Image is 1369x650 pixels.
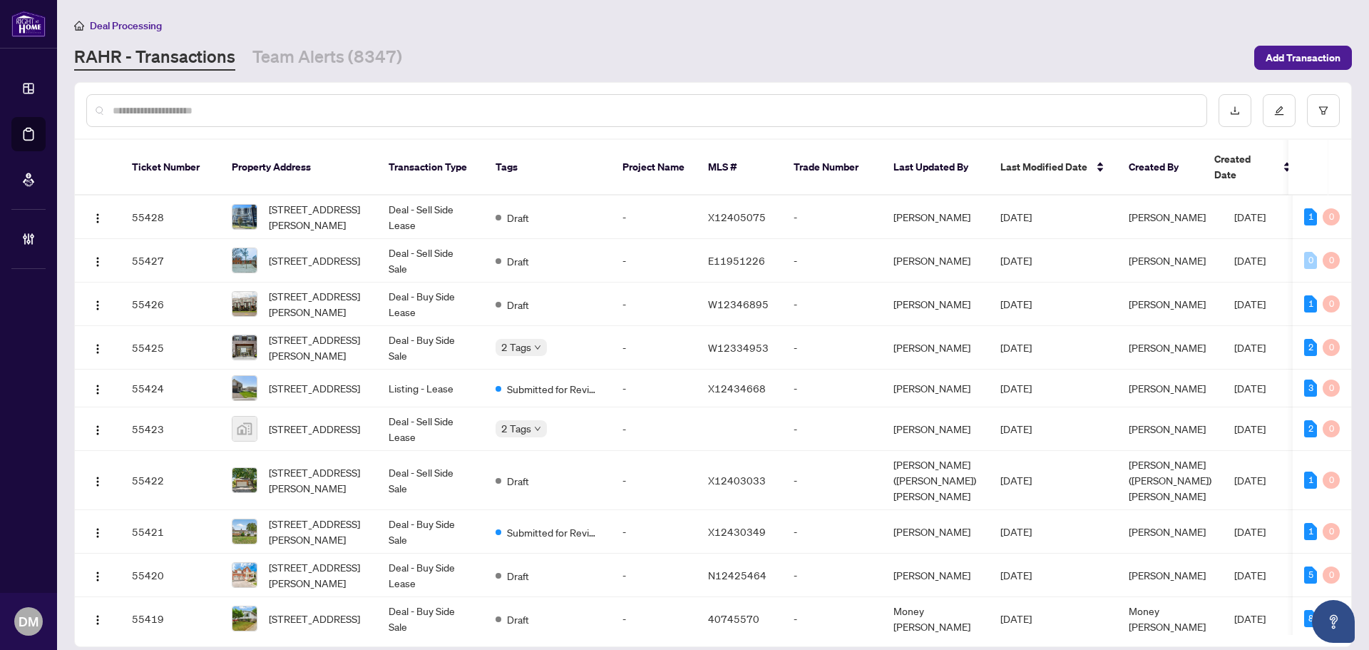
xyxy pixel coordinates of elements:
[782,239,882,283] td: -
[1323,295,1340,313] div: 0
[882,407,989,451] td: [PERSON_NAME]
[86,469,109,492] button: Logo
[232,248,257,273] img: thumbnail-img
[1254,46,1352,70] button: Add Transaction
[121,239,220,283] td: 55427
[1312,600,1355,643] button: Open asap
[882,370,989,407] td: [PERSON_NAME]
[121,195,220,239] td: 55428
[611,326,697,370] td: -
[377,554,484,597] td: Deal - Buy Side Lease
[1000,474,1032,487] span: [DATE]
[86,607,109,630] button: Logo
[232,606,257,631] img: thumbnail-img
[611,283,697,326] td: -
[377,370,484,407] td: Listing - Lease
[611,554,697,597] td: -
[708,612,759,625] span: 40745570
[232,468,257,492] img: thumbnail-img
[708,210,766,223] span: X12405075
[882,195,989,239] td: [PERSON_NAME]
[507,568,529,584] span: Draft
[269,253,360,268] span: [STREET_ADDRESS]
[90,19,162,32] span: Deal Processing
[501,339,531,355] span: 2 Tags
[1323,252,1340,269] div: 0
[92,571,103,582] img: Logo
[92,425,103,436] img: Logo
[121,510,220,554] td: 55421
[1000,210,1032,223] span: [DATE]
[19,611,39,631] span: DM
[708,341,769,354] span: W12334953
[1304,380,1317,397] div: 3
[121,140,220,195] th: Ticket Number
[1266,46,1340,69] span: Add Transaction
[86,293,109,315] button: Logo
[232,563,257,587] img: thumbnail-img
[1307,94,1340,127] button: filter
[1129,341,1206,354] span: [PERSON_NAME]
[232,292,257,316] img: thumbnail-img
[1000,254,1032,267] span: [DATE]
[1000,612,1032,625] span: [DATE]
[1234,341,1266,354] span: [DATE]
[377,195,484,239] td: Deal - Sell Side Lease
[92,614,103,626] img: Logo
[1129,422,1206,435] span: [PERSON_NAME]
[611,451,697,510] td: -
[121,451,220,510] td: 55422
[92,476,103,487] img: Logo
[121,597,220,641] td: 55419
[121,283,220,326] td: 55426
[782,370,882,407] td: -
[1304,420,1317,437] div: 2
[611,370,697,407] td: -
[507,611,529,627] span: Draft
[1234,474,1266,487] span: [DATE]
[1234,422,1266,435] span: [DATE]
[86,249,109,272] button: Logo
[74,45,235,71] a: RAHR - Transactions
[377,239,484,283] td: Deal - Sell Side Sale
[92,527,103,539] img: Logo
[782,554,882,597] td: -
[1129,458,1211,502] span: [PERSON_NAME] ([PERSON_NAME]) [PERSON_NAME]
[708,474,766,487] span: X12403033
[882,283,989,326] td: [PERSON_NAME]
[377,140,484,195] th: Transaction Type
[377,283,484,326] td: Deal - Buy Side Lease
[269,380,360,396] span: [STREET_ADDRESS]
[1234,525,1266,538] span: [DATE]
[882,597,989,641] td: Money [PERSON_NAME]
[1203,140,1303,195] th: Created Date
[611,407,697,451] td: -
[782,451,882,510] td: -
[882,140,989,195] th: Last Updated By
[611,140,697,195] th: Project Name
[232,519,257,544] img: thumbnail-img
[1000,569,1032,582] span: [DATE]
[782,597,882,641] td: -
[882,510,989,554] td: [PERSON_NAME]
[882,554,989,597] td: [PERSON_NAME]
[86,205,109,228] button: Logo
[1234,612,1266,625] span: [DATE]
[92,384,103,395] img: Logo
[377,407,484,451] td: Deal - Sell Side Lease
[1129,254,1206,267] span: [PERSON_NAME]
[782,407,882,451] td: -
[507,210,529,225] span: Draft
[377,451,484,510] td: Deal - Sell Side Sale
[507,524,600,540] span: Submitted for Review
[232,205,257,229] img: thumbnail-img
[611,510,697,554] td: -
[1304,610,1317,627] div: 8
[611,239,697,283] td: -
[708,569,766,582] span: N12425464
[121,407,220,451] td: 55423
[882,326,989,370] td: [PERSON_NAME]
[782,510,882,554] td: -
[1000,422,1032,435] span: [DATE]
[92,256,103,268] img: Logo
